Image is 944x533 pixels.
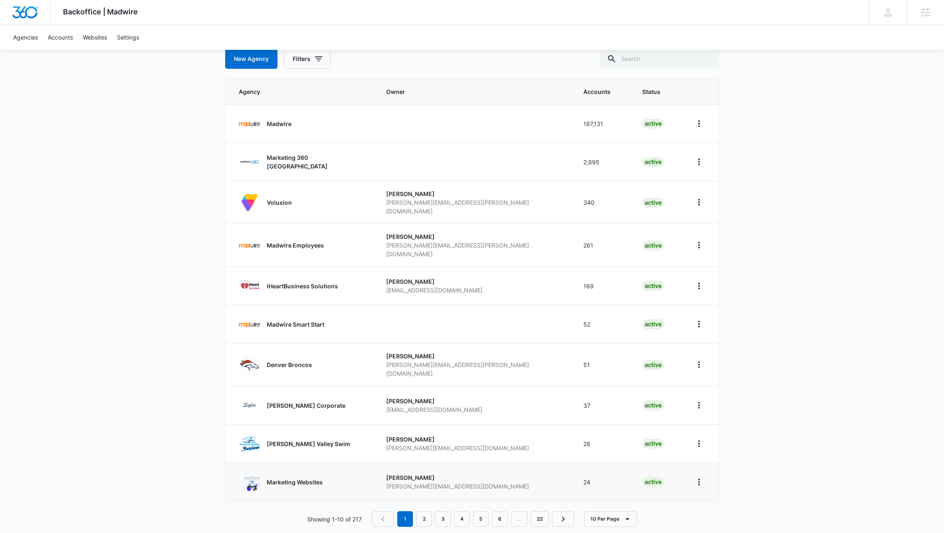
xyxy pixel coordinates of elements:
p: [PERSON_NAME][EMAIL_ADDRESS][PERSON_NAME][DOMAIN_NAME] [386,241,564,258]
a: Page 3 [435,511,451,527]
button: Home [692,318,706,331]
p: iHeartBusiness Solutions [267,282,338,290]
div: active [642,360,664,370]
button: Home [692,399,706,412]
div: active [642,241,664,250]
nav: Pagination [372,511,574,527]
div: active [642,439,664,449]
p: [PERSON_NAME] [386,232,564,241]
em: 1 [397,511,413,527]
p: [PERSON_NAME][EMAIL_ADDRESS][DOMAIN_NAME] [386,444,564,452]
p: [PERSON_NAME][EMAIL_ADDRESS][PERSON_NAME][DOMAIN_NAME] [386,360,564,378]
div: active [642,477,664,487]
p: Madwire [267,119,291,128]
div: active [642,157,664,167]
p: [PERSON_NAME] [386,277,564,286]
button: Home [692,155,706,168]
p: Madwire Employees [267,241,324,250]
button: Home [692,475,706,489]
p: Marketing 360 [GEOGRAPHIC_DATA] [267,153,366,171]
button: Home [692,437,706,450]
a: Settings [112,25,144,50]
a: New Agency [225,49,277,69]
td: 187,131 [573,104,632,143]
p: [PERSON_NAME][EMAIL_ADDRESS][PERSON_NAME][DOMAIN_NAME] [386,198,564,215]
p: Denver Broncos [267,360,312,369]
p: [PERSON_NAME] Corporate [267,401,345,410]
a: Denver Broncos [239,354,366,376]
p: [PERSON_NAME] [386,189,564,198]
td: 169 [573,266,632,305]
a: Madwire Smart Start [239,313,366,335]
button: Home [692,196,706,209]
div: active [642,198,664,208]
td: 261 [573,224,632,266]
span: Owner [386,87,564,96]
span: Status [642,87,660,96]
a: Page 4 [454,511,470,527]
a: Page 22 [531,511,549,527]
div: active [642,400,664,410]
p: [PERSON_NAME] Valley Swim [267,439,350,448]
button: Home [692,238,706,252]
a: Agencies [8,25,43,50]
span: Backoffice | Madwire [63,7,138,16]
p: Showing 1-10 of 217 [307,515,362,524]
p: [PERSON_NAME] [386,397,564,405]
p: Marketing Websites [267,478,323,486]
span: Agency [239,87,354,96]
button: Filters [284,49,331,69]
a: Volusion [239,192,366,213]
button: Home [692,117,706,130]
button: Home [692,279,706,292]
td: 28 [573,424,632,463]
p: [PERSON_NAME][EMAIL_ADDRESS][DOMAIN_NAME] [386,482,564,491]
p: Volusion [267,198,292,207]
a: [PERSON_NAME] Corporate [239,395,366,416]
a: Marketing 360 [GEOGRAPHIC_DATA] [239,151,366,173]
a: Websites [78,25,112,50]
a: Page 2 [416,511,432,527]
a: iHeartBusiness Solutions [239,275,366,297]
td: 37 [573,386,632,424]
a: Page 5 [473,511,489,527]
td: 2,895 [573,143,632,181]
div: active [642,319,664,329]
span: Accounts [583,87,611,96]
a: [PERSON_NAME] Valley Swim [239,433,366,454]
td: 340 [573,181,632,224]
a: Page 6 [492,511,508,527]
a: Madwire [239,113,366,134]
div: active [642,119,664,129]
p: [EMAIL_ADDRESS][DOMAIN_NAME] [386,286,564,295]
p: [PERSON_NAME] [386,473,564,482]
p: [EMAIL_ADDRESS][DOMAIN_NAME] [386,405,564,414]
a: Marketing Websites [239,471,366,493]
button: Home [692,358,706,371]
input: Search [600,49,719,69]
p: [PERSON_NAME] [386,352,564,360]
a: Madwire Employees [239,235,366,256]
p: Madwire Smart Start [267,320,324,329]
a: Next Page [552,511,574,527]
button: 10 Per Page [584,511,637,527]
p: [PERSON_NAME] [386,435,564,444]
td: 24 [573,463,632,501]
td: 51 [573,343,632,386]
td: 52 [573,305,632,343]
a: Accounts [43,25,78,50]
div: active [642,281,664,291]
